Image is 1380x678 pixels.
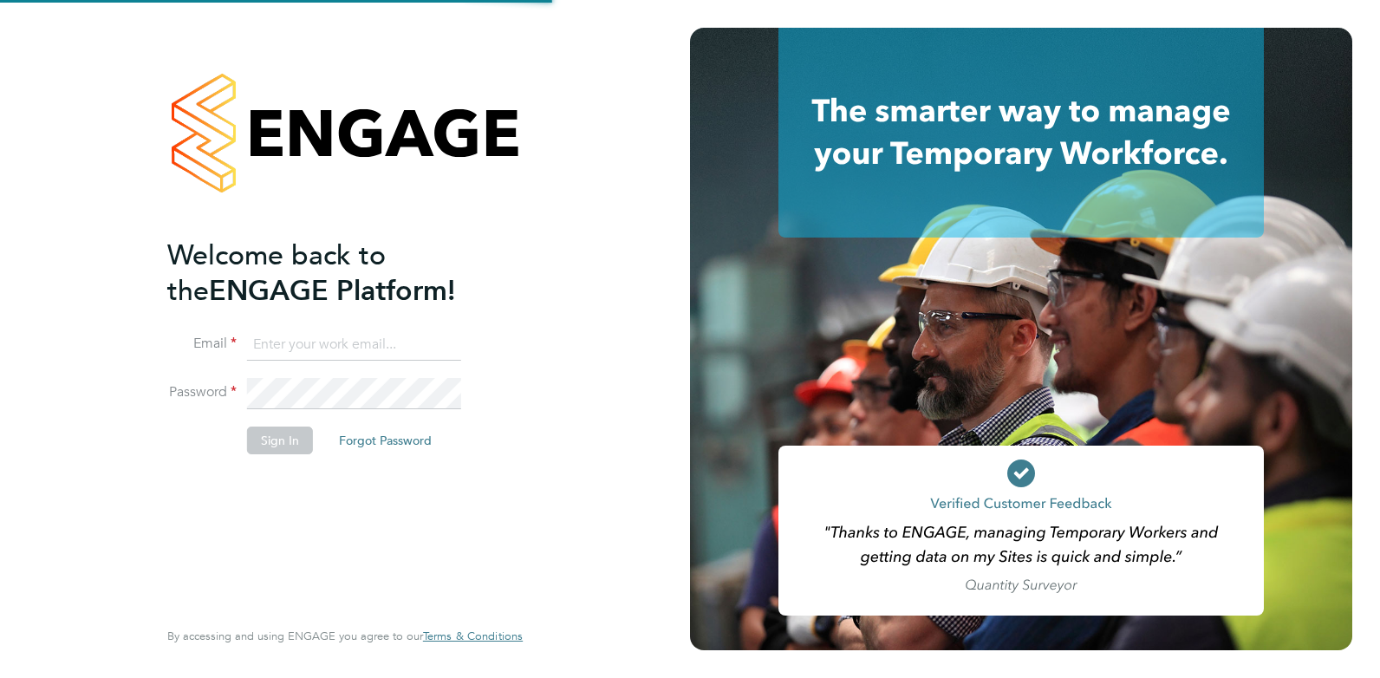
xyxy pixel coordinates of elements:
span: Welcome back to the [167,238,386,308]
input: Enter your work email... [247,329,461,361]
button: Forgot Password [325,427,446,454]
label: Password [167,383,237,401]
button: Sign In [247,427,313,454]
span: Terms & Conditions [423,629,523,643]
h2: ENGAGE Platform! [167,238,505,309]
label: Email [167,335,237,353]
span: By accessing and using ENGAGE you agree to our [167,629,523,643]
a: Terms & Conditions [423,629,523,643]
